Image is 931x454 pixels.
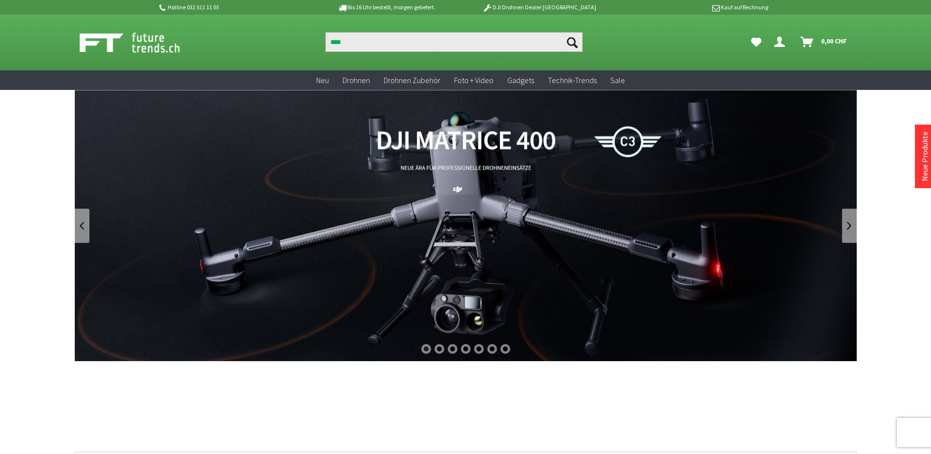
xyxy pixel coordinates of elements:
[434,344,444,354] div: 2
[500,344,510,354] div: 7
[463,1,615,13] p: DJI Drohnen Dealer [GEOGRAPHIC_DATA]
[770,32,793,52] a: Dein Konto
[448,344,457,354] div: 3
[454,75,494,85] span: Foto + Video
[500,70,541,90] a: Gadgets
[343,75,370,85] span: Drohnen
[821,33,847,49] span: 0,00 CHF
[541,70,604,90] a: Technik-Trends
[80,30,201,55] img: Shop Futuretrends - zur Startseite wechseln
[507,75,534,85] span: Gadgets
[920,131,930,181] a: Neue Produkte
[336,70,377,90] a: Drohnen
[461,344,471,354] div: 4
[604,70,632,90] a: Sale
[421,344,431,354] div: 1
[316,75,329,85] span: Neu
[158,1,310,13] p: Hotline 032 511 11 03
[384,75,440,85] span: Drohnen Zubehör
[562,32,583,52] button: Suchen
[487,344,497,354] div: 6
[797,32,852,52] a: Warenkorb
[447,70,500,90] a: Foto + Video
[474,344,484,354] div: 5
[616,1,768,13] p: Kauf auf Rechnung
[610,75,625,85] span: Sale
[746,32,766,52] a: Meine Favoriten
[548,75,597,85] span: Technik-Trends
[310,1,463,13] p: Bis 16 Uhr bestellt, morgen geliefert.
[75,90,857,361] a: DJI Matrice 400
[309,70,336,90] a: Neu
[325,32,583,52] input: Produkt, Marke, Kategorie, EAN, Artikelnummer…
[377,70,447,90] a: Drohnen Zubehör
